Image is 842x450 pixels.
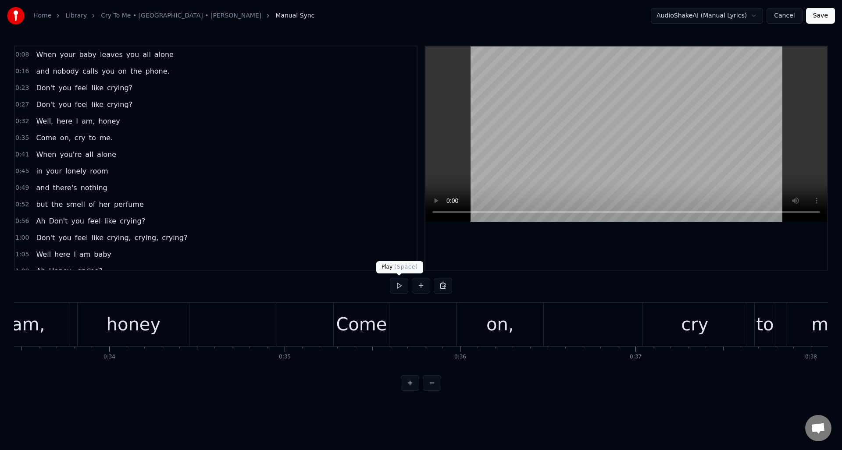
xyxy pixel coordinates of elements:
span: Don't [48,216,69,226]
span: I [73,249,77,259]
span: in [35,166,43,176]
div: Open chat [805,415,831,441]
span: but [35,199,49,209]
span: crying? [106,99,133,110]
div: 0:36 [454,354,466,361]
span: crying, [134,233,160,243]
span: here [56,116,73,126]
div: Play [376,261,423,273]
span: your [45,166,63,176]
span: room [89,166,109,176]
span: 1:00 [15,234,29,242]
span: like [91,99,104,110]
span: 0:27 [15,100,29,109]
span: Don't [35,83,56,93]
span: 0:52 [15,200,29,209]
span: When [35,50,57,60]
span: feel [74,99,89,110]
span: alone [153,50,175,60]
span: like [91,233,104,243]
span: perfume [113,199,145,209]
span: honey [97,116,121,126]
div: 0:37 [630,354,642,361]
span: like [91,83,104,93]
div: 0:34 [103,354,115,361]
span: you [125,50,140,60]
span: 1:08 [15,267,29,276]
div: 0:35 [279,354,291,361]
span: nobody [52,66,80,76]
span: 0:08 [15,50,29,59]
span: all [84,149,94,159]
span: you [57,99,72,110]
nav: breadcrumb [33,11,314,20]
span: phone. [145,66,171,76]
span: her [98,199,111,209]
span: ( Space ) [394,264,418,270]
span: of [88,199,96,209]
span: crying? [106,83,133,93]
span: and [35,66,50,76]
span: the [50,199,64,209]
span: on, [59,133,72,143]
span: to [88,133,97,143]
span: crying? [161,233,188,243]
span: Well [35,249,52,259]
img: youka [7,7,25,25]
span: Manual Sync [275,11,314,20]
div: am, [11,311,45,337]
div: honey [107,311,161,337]
span: crying, [106,233,132,243]
span: lonely [64,166,87,176]
span: and [35,183,50,193]
span: there's [52,183,78,193]
span: nothing [80,183,108,193]
span: Honey, [48,266,75,276]
span: all [142,50,152,60]
span: here [54,249,71,259]
span: 0:32 [15,117,29,126]
span: 0:45 [15,167,29,176]
span: feel [74,233,89,243]
span: Ah [35,216,46,226]
button: Cancel [767,8,802,24]
a: Home [33,11,51,20]
span: leaves [99,50,124,60]
span: 0:49 [15,184,29,192]
span: 0:23 [15,84,29,92]
span: you [101,66,115,76]
span: Come [35,133,57,143]
span: calls [82,66,99,76]
span: like [103,216,117,226]
button: Save [806,8,835,24]
div: 0:38 [805,354,817,361]
span: feel [87,216,102,226]
span: Well, [35,116,54,126]
div: to [756,311,774,337]
span: Don't [35,233,56,243]
span: on [117,66,128,76]
span: you [70,216,85,226]
a: Library [65,11,87,20]
span: the [129,66,143,76]
span: you [57,83,72,93]
span: Don't [35,99,56,110]
span: smell [65,199,86,209]
span: crying? [119,216,146,226]
span: 0:56 [15,217,29,226]
span: your [59,50,76,60]
span: alone [96,149,117,159]
a: Cry To Me • [GEOGRAPHIC_DATA] • [PERSON_NAME] [101,11,261,20]
span: I [75,116,79,126]
span: crying? [76,266,103,276]
span: 0:41 [15,150,29,159]
span: baby [78,50,97,60]
span: 0:16 [15,67,29,76]
span: feel [74,83,89,93]
span: baby [93,249,112,259]
div: Come [336,311,387,337]
span: am [78,249,91,259]
span: me. [99,133,114,143]
span: When [35,149,57,159]
span: Ah [35,266,46,276]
